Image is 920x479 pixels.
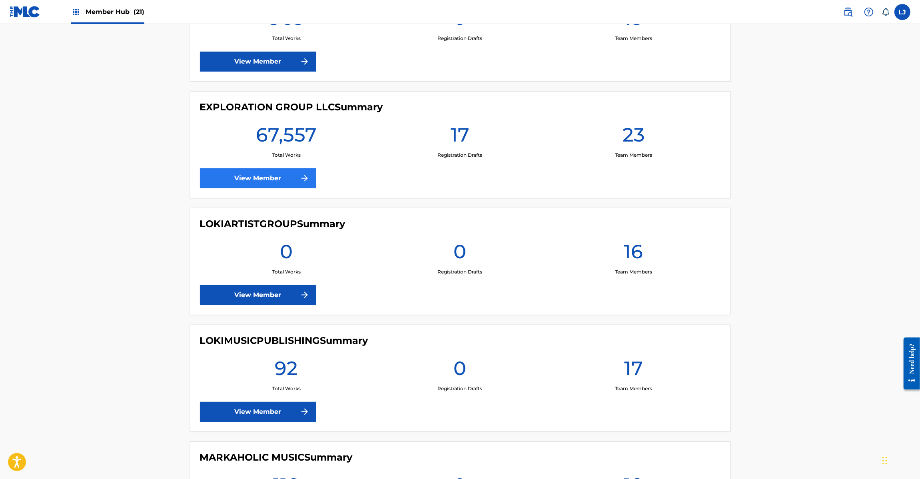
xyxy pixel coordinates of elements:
h4: LOKIMUSICPUBLISHING [200,335,368,347]
h4: LOKIARTISTGROUP [200,218,345,230]
p: Total Works [272,385,301,392]
p: Team Members [615,35,652,42]
img: search [843,7,853,17]
img: f7272a7cc735f4ea7f67.svg [300,174,309,183]
h1: 0 [453,356,466,385]
img: Top Rightsholders [71,7,81,17]
h1: 0 [280,239,293,268]
p: Team Members [615,268,652,275]
a: Public Search [840,4,856,20]
p: Registration Drafts [437,268,482,275]
p: Total Works [272,152,301,159]
p: Registration Drafts [437,385,482,392]
a: View Member [200,52,316,72]
div: User Menu [894,4,910,20]
img: help [864,7,874,17]
a: View Member [200,168,316,188]
h1: 16 [624,239,643,268]
div: Notifications [882,8,890,16]
h1: 92 [275,356,298,385]
p: Team Members [615,152,652,159]
p: Total Works [272,35,301,42]
img: f7272a7cc735f4ea7f67.svg [300,290,309,300]
iframe: Chat Widget [880,441,920,479]
div: Help [861,4,877,20]
img: f7272a7cc735f4ea7f67.svg [300,57,309,66]
img: f7272a7cc735f4ea7f67.svg [300,407,309,417]
span: (21) [134,8,144,16]
p: Team Members [615,385,652,392]
p: Registration Drafts [437,35,482,42]
h1: 0 [453,239,466,268]
a: View Member [200,285,316,305]
h1: 17 [451,123,469,152]
iframe: Resource Center [898,331,920,396]
p: Total Works [272,268,301,275]
a: View Member [200,402,316,422]
h1: 23 [623,123,645,152]
span: Member Hub [86,7,144,16]
h4: MARKAHOLIC MUSIC [200,451,353,463]
img: MLC Logo [10,6,40,18]
h1: 17 [624,356,643,385]
h1: 67,557 [256,123,317,152]
div: Drag [882,449,887,473]
h4: EXPLORATION GROUP LLC [200,101,383,113]
p: Registration Drafts [437,152,482,159]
